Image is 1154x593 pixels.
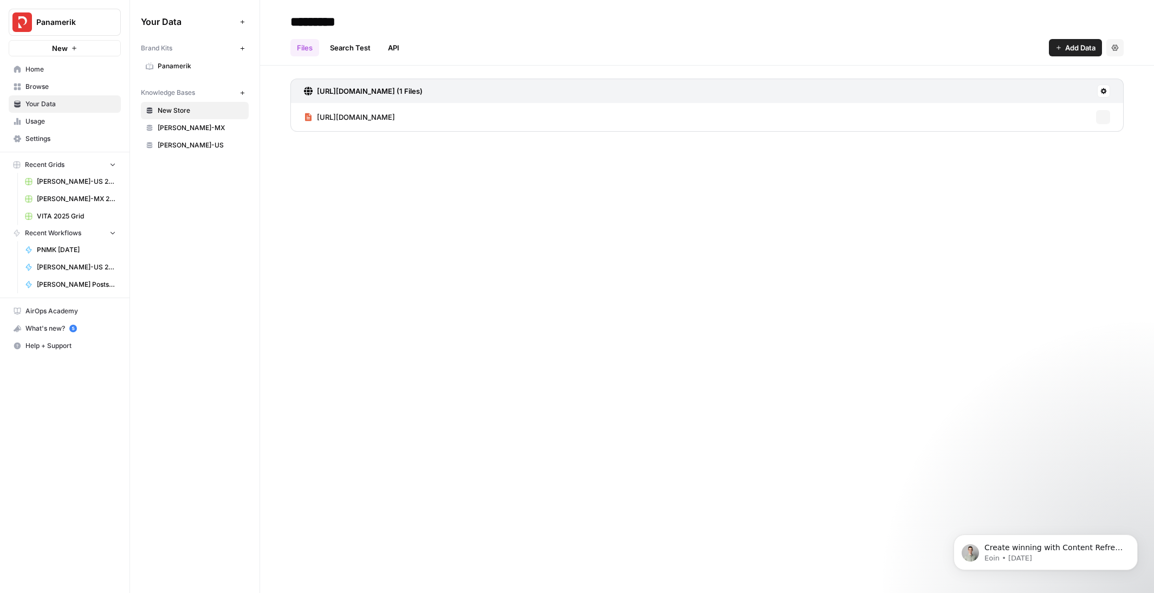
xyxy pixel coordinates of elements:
a: API [381,39,406,56]
a: VITA 2025 Grid [20,208,121,225]
h1: Fin [53,5,66,14]
button: Get Help Building [120,315,203,337]
span: Panamerik [158,61,244,71]
span: New Store [158,106,244,115]
a: [PERSON_NAME]-MX [141,119,249,137]
span: Browse [25,82,116,92]
button: What's new? 5 [9,320,121,337]
a: Browse [9,78,121,95]
a: PNMK [DATE] [20,241,121,259]
div: Hi there! This is Fin speaking. I’m here to answer your questions, but if we can't figure it out,... [9,62,178,118]
span: New [52,43,68,54]
a: Panamerik [141,57,249,75]
span: [PERSON_NAME] Posts 2025 [37,280,116,289]
a: [PERSON_NAME]-US 2025 (Importado de MX) [20,259,121,276]
img: Profile image for Fin [31,6,48,23]
span: [PERSON_NAME]-US [158,140,244,150]
a: Settings [9,130,121,147]
div: Close [190,4,210,24]
span: Panamerik [36,17,102,28]
a: [PERSON_NAME]-US 2025 (Importado de MX) Grid [20,173,121,190]
span: Help + Support [25,341,116,351]
button: Something Else [127,342,203,364]
button: Account Question [36,315,119,337]
h3: [URL][DOMAIN_NAME] (1 Files) [317,86,423,96]
span: [PERSON_NAME]-MX [158,123,244,133]
button: Talk to Sales [62,342,126,364]
a: AirOps Academy [9,302,121,320]
a: New Store [141,102,249,119]
button: go back [7,4,28,25]
div: Hi there! This is Fin speaking. I’m here to answer your questions, but if we can't figure it out,... [17,69,169,111]
span: Usage [25,117,116,126]
span: AirOps Academy [25,306,116,316]
a: Search Test [323,39,377,56]
span: Recent Grids [25,160,64,170]
img: Panamerik Logo [12,12,32,32]
button: Recent Grids [9,157,121,173]
span: Your Data [25,99,116,109]
a: Usage [9,113,121,130]
a: 5 [69,325,77,332]
span: Home [25,65,116,74]
span: Add Data [1065,42,1095,53]
a: [PERSON_NAME] Posts 2025 [20,276,121,293]
span: Settings [25,134,116,144]
span: VITA 2025 Grid [37,211,116,221]
span: Your Data [141,15,236,28]
span: Recent Workflows [25,228,81,238]
a: [URL][DOMAIN_NAME] [304,103,395,131]
a: Home [9,61,121,78]
a: Files [290,39,319,56]
div: Fin • Just now [17,120,62,126]
span: [URL][DOMAIN_NAME] [317,112,395,123]
a: [PERSON_NAME]-US [141,137,249,154]
text: 5 [72,326,74,331]
div: What's new? [9,320,120,337]
a: Your Data [9,95,121,113]
a: [URL][DOMAIN_NAME] (1 Files) [304,79,423,103]
span: Brand Kits [141,43,172,53]
span: [PERSON_NAME]-US 2025 (Importado de MX) Grid [37,177,116,186]
p: The team can also help [53,14,135,24]
button: Help + Support [9,337,121,354]
div: Fin says… [9,62,208,141]
iframe: Intercom notifications message [937,512,1154,588]
span: PNMK [DATE] [37,245,116,255]
span: [PERSON_NAME]-US 2025 (Importado de MX) [37,262,116,272]
a: [PERSON_NAME]-MX 2025 Posts [20,190,121,208]
button: New [9,40,121,56]
button: Workspace: Panamerik [9,9,121,36]
span: [PERSON_NAME]-MX 2025 Posts [37,194,116,204]
button: Add Data [1049,39,1102,56]
span: Knowledge Bases [141,88,195,98]
button: Recent Workflows [9,225,121,241]
button: Home [170,4,190,25]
